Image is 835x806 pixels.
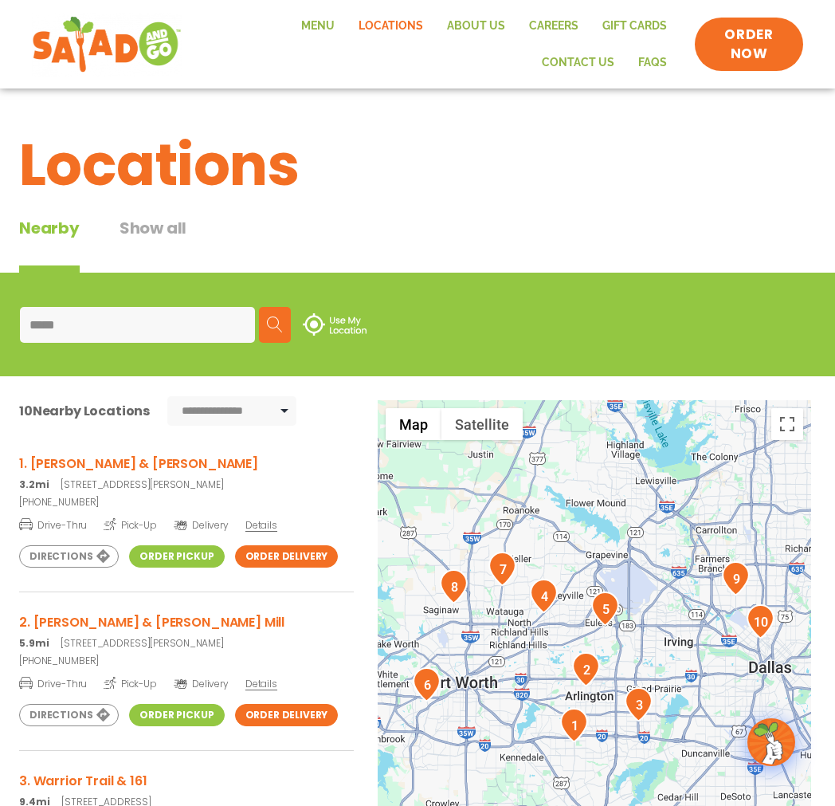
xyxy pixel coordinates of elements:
[129,545,224,568] a: Order Pickup
[267,317,283,332] img: search.svg
[413,667,441,702] div: 6
[347,8,435,45] a: Locations
[19,122,816,208] h1: Locations
[19,478,49,491] strong: 3.2mi
[440,569,468,604] div: 8
[19,216,226,273] div: Tabbed content
[104,675,157,691] span: Pick-Up
[626,45,679,81] a: FAQs
[174,677,229,691] span: Delivery
[530,579,558,613] div: 4
[129,704,224,726] a: Order Pickup
[435,8,517,45] a: About Us
[560,708,588,742] div: 1
[386,408,441,440] button: Show street map
[572,652,600,686] div: 2
[32,13,182,77] img: new-SAG-logo-768×292
[245,677,277,690] span: Details
[235,704,339,726] a: Order Delivery
[289,8,347,45] a: Menu
[711,26,787,64] span: ORDER NOW
[120,216,186,273] button: Show all
[19,654,354,668] a: [PHONE_NUMBER]
[19,517,87,533] span: Drive-Thru
[19,675,87,691] span: Drive-Thru
[19,636,354,651] p: [STREET_ADDRESS][PERSON_NAME]
[19,612,354,632] h3: 2. [PERSON_NAME] & [PERSON_NAME] Mill
[747,604,774,639] div: 10
[530,45,626,81] a: Contact Us
[104,517,157,533] span: Pick-Up
[19,704,119,726] a: Directions
[19,454,354,474] h3: 1. [PERSON_NAME] & [PERSON_NAME]
[19,671,354,691] a: Drive-Thru Pick-Up Delivery Details
[625,687,653,721] div: 3
[245,518,277,532] span: Details
[722,561,750,596] div: 9
[19,513,354,533] a: Drive-Thru Pick-Up Delivery Details
[19,612,354,651] a: 2. [PERSON_NAME] & [PERSON_NAME] Mill 5.9mi[STREET_ADDRESS][PERSON_NAME]
[19,545,119,568] a: Directions
[174,518,229,533] span: Delivery
[19,216,80,273] div: Nearby
[590,8,679,45] a: GIFT CARDS
[771,408,803,440] button: Toggle fullscreen view
[517,8,590,45] a: Careers
[198,8,679,81] nav: Menu
[19,495,354,509] a: [PHONE_NUMBER]
[488,552,516,586] div: 7
[19,478,354,492] p: [STREET_ADDRESS][PERSON_NAME]
[695,18,803,72] a: ORDER NOW
[19,771,354,791] h3: 3. Warrior Trail & 161
[303,313,367,336] img: use-location.svg
[441,408,523,440] button: Show satellite imagery
[19,401,150,421] div: Nearby Locations
[19,454,354,492] a: 1. [PERSON_NAME] & [PERSON_NAME] 3.2mi[STREET_ADDRESS][PERSON_NAME]
[235,545,339,568] a: Order Delivery
[591,592,619,626] div: 5
[19,402,33,420] span: 10
[749,720,794,765] img: wpChatIcon
[19,636,49,650] strong: 5.9mi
